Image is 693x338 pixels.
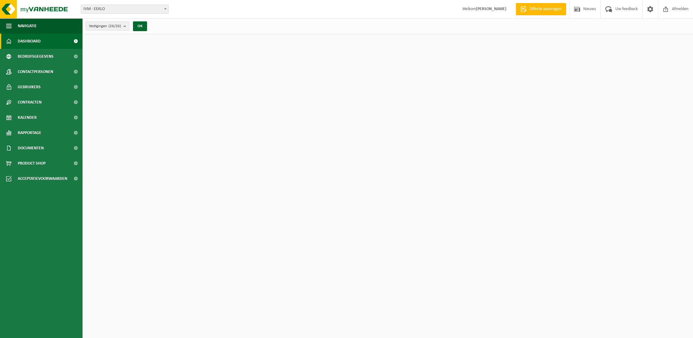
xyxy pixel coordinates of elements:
span: Documenten [18,140,44,156]
a: Offerte aanvragen [516,3,566,15]
span: Navigatie [18,18,37,34]
span: Vestigingen [89,22,121,31]
span: Dashboard [18,34,41,49]
span: Offerte aanvragen [528,6,563,12]
span: IVM - EEKLO [81,5,168,13]
span: Acceptatievoorwaarden [18,171,67,186]
count: (26/26) [109,24,121,28]
span: Product Shop [18,156,46,171]
span: Kalender [18,110,37,125]
span: Gebruikers [18,79,41,95]
span: Contracten [18,95,42,110]
span: Bedrijfsgegevens [18,49,53,64]
span: Rapportage [18,125,41,140]
button: Vestigingen(26/26) [86,21,129,31]
strong: [PERSON_NAME] [476,7,507,11]
button: OK [133,21,147,31]
span: Contactpersonen [18,64,53,79]
span: IVM - EEKLO [81,5,169,14]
